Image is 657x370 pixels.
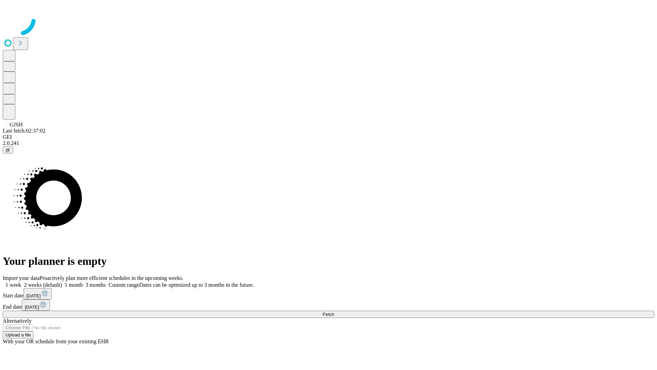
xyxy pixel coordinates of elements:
[65,282,83,288] span: 1 month
[5,282,21,288] span: 1 week
[24,282,62,288] span: 2 weeks (default)
[3,318,31,324] span: Alternatively
[22,299,50,311] button: [DATE]
[3,331,34,338] button: Upload a file
[3,146,13,153] button: @
[10,122,23,127] span: GJSH
[108,282,139,288] span: Custom range
[3,140,654,146] div: 2.0.241
[26,293,41,298] span: [DATE]
[3,288,654,299] div: Start date
[3,338,109,344] span: With your OR schedule from your existing EHR
[3,134,654,140] div: GEI
[139,282,254,288] span: Dates can be optimized up to 3 months in the future.
[5,147,10,152] span: @
[24,288,52,299] button: [DATE]
[3,128,46,134] span: Last fetch: 02:37:02
[323,312,334,317] span: Fetch
[86,282,106,288] span: 3 months
[3,275,40,281] span: Import your data
[40,275,183,281] span: Proactively plan more efficient schedules in the upcoming weeks.
[3,299,654,311] div: End date
[25,305,39,310] span: [DATE]
[3,255,654,268] h1: Your planner is empty
[3,311,654,318] button: Fetch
